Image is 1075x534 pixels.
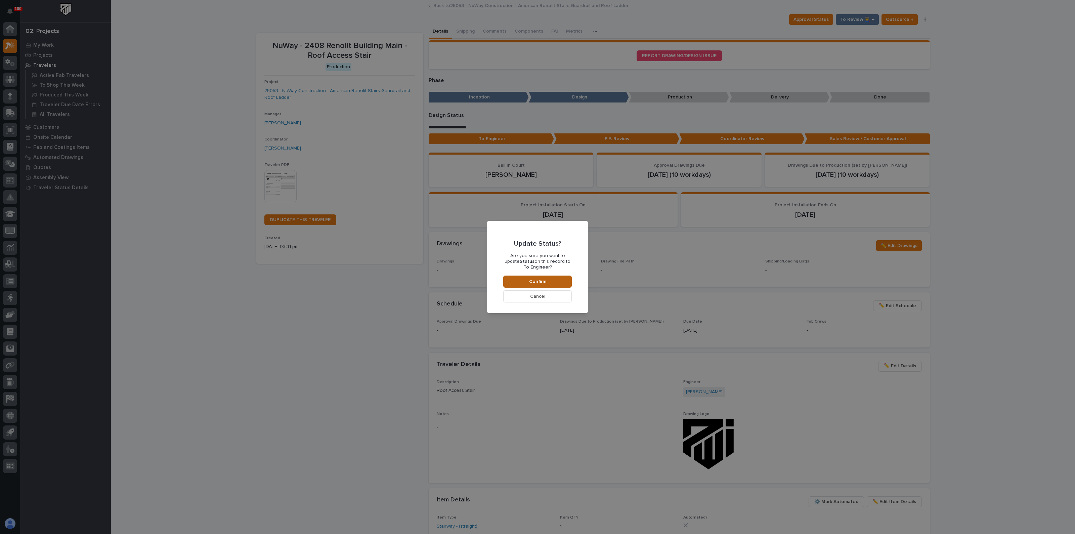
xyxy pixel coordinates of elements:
b: To Engineer [523,265,550,270]
span: Cancel [530,293,545,299]
span: Confirm [529,279,546,285]
p: Update Status? [514,240,561,248]
button: Cancel [503,290,572,302]
button: Confirm [503,276,572,288]
b: Status [520,259,534,264]
p: Are you sure you want to update on this record to ? [503,253,572,270]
